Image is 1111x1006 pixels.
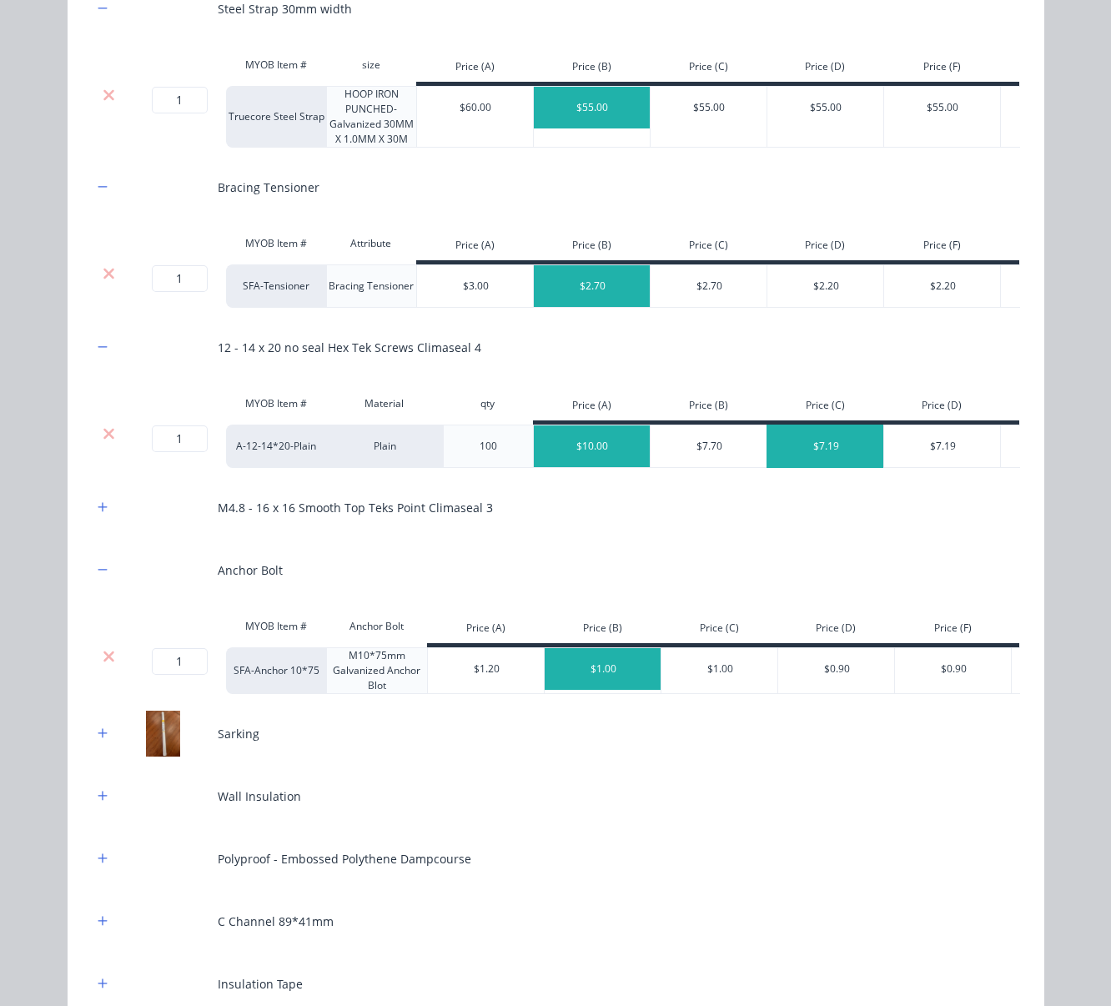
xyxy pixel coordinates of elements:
[326,610,428,643] div: Anchor Bolt
[218,561,283,579] div: Anchor Bolt
[218,787,301,805] div: Wall Insulation
[767,231,883,264] div: Price (D)
[218,850,471,868] div: Polyproof - Embossed Polythene Dampcourse
[443,387,534,420] div: qty
[545,648,661,690] div: $1.00
[152,648,208,675] input: ?
[661,648,778,690] div: $1.00
[895,648,1012,690] div: $0.90
[152,425,208,452] input: ?
[416,231,533,264] div: Price (A)
[226,425,326,468] div: A-12-14*20-Plain
[651,425,767,467] div: $7.70
[884,87,1001,128] div: $55.00
[533,231,650,264] div: Price (B)
[226,86,326,148] div: Truecore Steel Strap
[884,265,1001,307] div: $2.20
[218,725,259,742] div: Sarking
[226,387,326,420] div: MYOB Item #
[326,227,417,260] div: Attribute
[650,231,767,264] div: Price (C)
[226,48,326,82] div: MYOB Item #
[651,87,767,128] div: $55.00
[152,265,208,292] input: ?
[533,53,650,86] div: Price (B)
[443,425,534,468] div: 100
[417,265,534,307] div: $3.00
[651,265,767,307] div: $2.70
[428,648,545,690] div: $1.20
[122,711,205,757] img: Sarking
[326,86,417,148] div: HOOP IRON PUNCHED- Galvanized 30MM X 1.0MM X 30M
[218,499,493,516] div: M4.8 - 16 x 16 Smooth Top Teks Point Climaseal 3
[883,53,1000,86] div: Price (F)
[778,648,895,690] div: $0.90
[883,391,1000,425] div: Price (D)
[777,614,894,647] div: Price (D)
[534,425,651,467] div: $10.00
[894,614,1011,647] div: Price (F)
[226,264,326,308] div: SFA-Tensioner
[326,264,417,308] div: Bracing Tensioner
[326,425,443,468] div: Plain
[534,87,651,128] div: $55.00
[767,87,884,128] div: $55.00
[767,265,884,307] div: $2.20
[767,425,884,467] div: $7.19
[218,913,334,930] div: C Channel 89*41mm
[533,391,650,425] div: Price (A)
[226,647,326,694] div: SFA-Anchor 10*75
[226,610,326,643] div: MYOB Item #
[326,48,417,82] div: size
[218,179,319,196] div: Bracing Tensioner
[152,87,208,113] input: ?
[650,53,767,86] div: Price (C)
[767,53,883,86] div: Price (D)
[326,387,443,420] div: Material
[767,391,883,425] div: Price (C)
[218,339,481,356] div: 12 - 14 x 20 no seal Hex Tek Screws Climaseal 4
[417,87,534,128] div: $60.00
[534,265,651,307] div: $2.70
[218,975,303,993] div: Insulation Tape
[416,53,533,86] div: Price (A)
[226,227,326,260] div: MYOB Item #
[661,614,777,647] div: Price (C)
[326,647,428,694] div: M10*75mm Galvanized Anchor Blot
[427,614,544,647] div: Price (A)
[884,425,1001,467] div: $7.19
[544,614,661,647] div: Price (B)
[883,231,1000,264] div: Price (F)
[650,391,767,425] div: Price (B)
